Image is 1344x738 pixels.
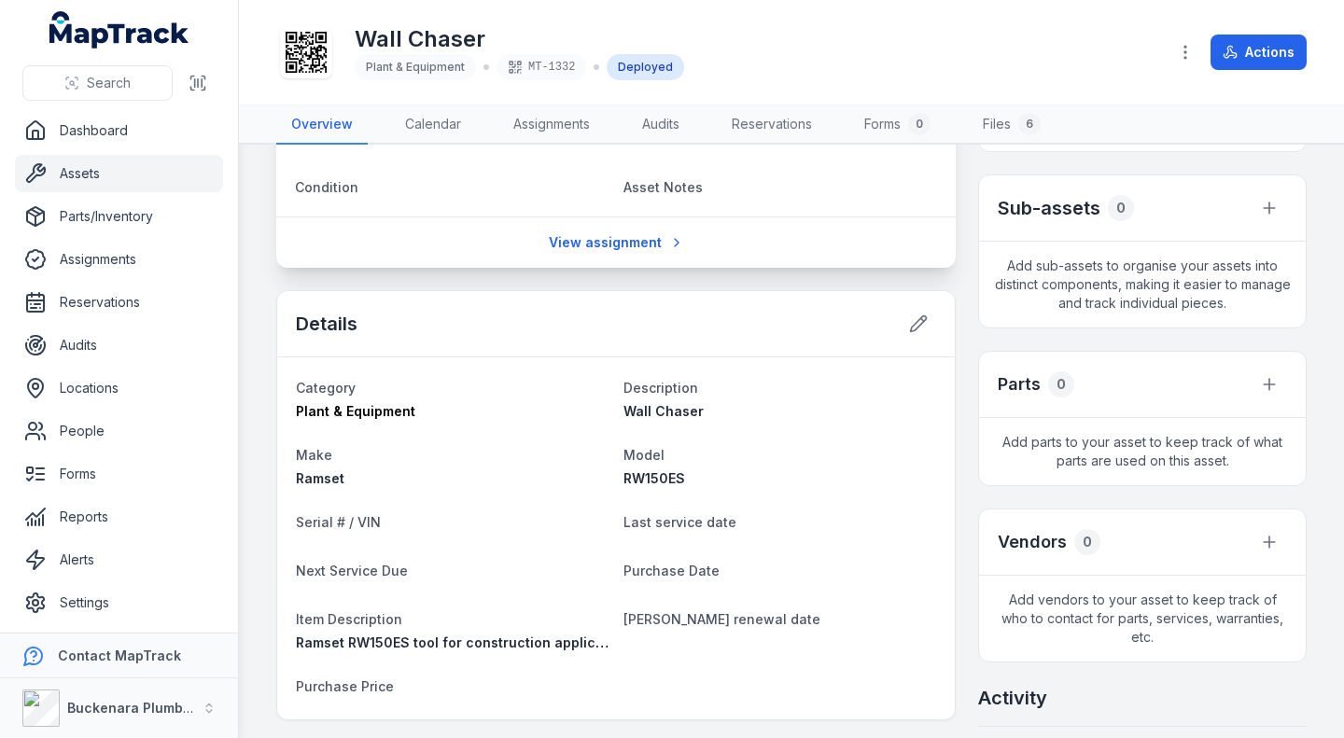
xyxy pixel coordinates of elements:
a: Assignments [15,241,223,278]
span: Purchase Date [623,563,720,578]
h3: Parts [998,371,1041,397]
span: Asset Notes [623,179,703,195]
a: Forms0 [849,105,945,145]
h2: Details [296,311,357,337]
div: Deployed [607,54,684,80]
span: Plant & Equipment [366,60,465,74]
div: 0 [1108,195,1134,221]
a: Settings [15,584,223,621]
div: 0 [1074,529,1100,555]
a: Reports [15,498,223,536]
span: Condition [295,179,358,195]
a: MapTrack [49,11,189,49]
a: Parts/Inventory [15,198,223,235]
h2: Activity [978,685,1047,711]
span: Description [623,380,698,396]
span: [PERSON_NAME] renewal date [623,611,820,627]
a: Reservations [15,284,223,321]
span: Plant & Equipment [296,403,415,419]
span: Ramset [296,470,344,486]
button: Search [22,65,173,101]
span: Ramset RW150ES tool for construction applications [296,634,637,650]
span: Wall Chaser [623,403,704,419]
a: Assignments [498,105,605,145]
span: Model [623,447,665,463]
div: 0 [1048,371,1074,397]
h1: Wall Chaser [355,24,684,54]
button: Actions [1211,35,1307,70]
div: 6 [1018,113,1041,135]
a: Reservations [717,105,827,145]
span: Add vendors to your asset to keep track of who to contact for parts, services, warranties, etc. [979,576,1306,661]
a: People [15,412,223,450]
span: RW150ES [623,470,685,486]
strong: Buckenara Plumbing Gas & Electrical [67,700,313,716]
span: Next Service Due [296,563,408,578]
span: Item Description [296,611,402,627]
span: Add parts to your asset to keep track of what parts are used on this asset. [979,418,1306,485]
a: Forms [15,455,223,493]
div: MT-1332 [497,54,586,80]
span: Add sub-assets to organise your assets into distinct components, making it easier to manage and t... [979,242,1306,327]
a: Audits [15,327,223,364]
a: Assets [15,155,223,192]
a: Dashboard [15,112,223,149]
span: Category [296,380,356,396]
strong: Contact MapTrack [58,647,181,663]
a: Audits [627,105,694,145]
a: Alerts [15,541,223,578]
span: Serial # / VIN [296,514,381,530]
span: Search [87,74,131,92]
a: Locations [15,369,223,407]
h2: Sub-assets [998,195,1100,221]
a: Calendar [390,105,476,145]
a: Files6 [968,105,1056,145]
span: Purchase Price [296,678,394,694]
a: View assignment [537,225,696,260]
span: Last service date [623,514,736,530]
a: Overview [276,105,368,145]
span: Make [296,447,332,463]
div: 0 [908,113,931,135]
h3: Vendors [998,529,1067,555]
